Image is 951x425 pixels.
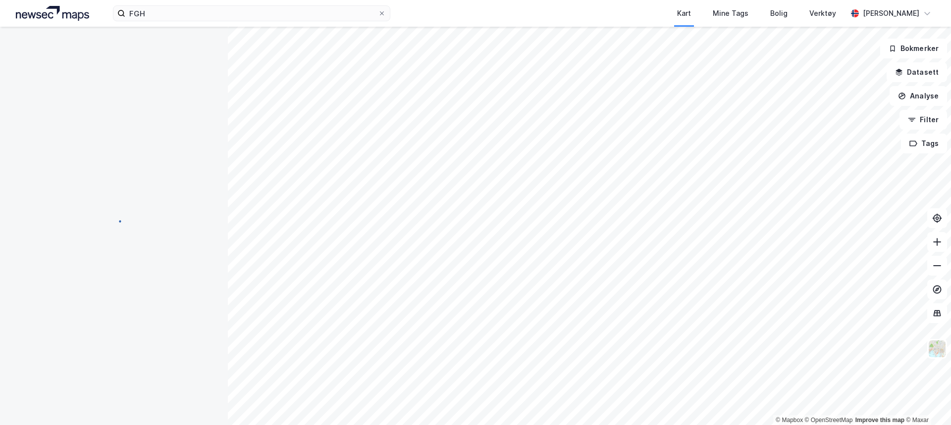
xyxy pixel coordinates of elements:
button: Tags [901,134,947,153]
img: spinner.a6d8c91a73a9ac5275cf975e30b51cfb.svg [106,212,122,228]
img: Z [928,339,947,358]
div: Mine Tags [713,7,748,19]
div: Bolig [770,7,788,19]
div: Kart [677,7,691,19]
input: Søk på adresse, matrikkel, gårdeiere, leietakere eller personer [125,6,378,21]
a: OpenStreetMap [805,417,853,424]
img: logo.a4113a55bc3d86da70a041830d287a7e.svg [16,6,89,21]
button: Filter [899,110,947,130]
iframe: Chat Widget [901,378,951,425]
button: Analyse [890,86,947,106]
div: [PERSON_NAME] [863,7,919,19]
button: Datasett [887,62,947,82]
a: Improve this map [855,417,904,424]
a: Mapbox [776,417,803,424]
div: Verktøy [809,7,836,19]
button: Bokmerker [880,39,947,58]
